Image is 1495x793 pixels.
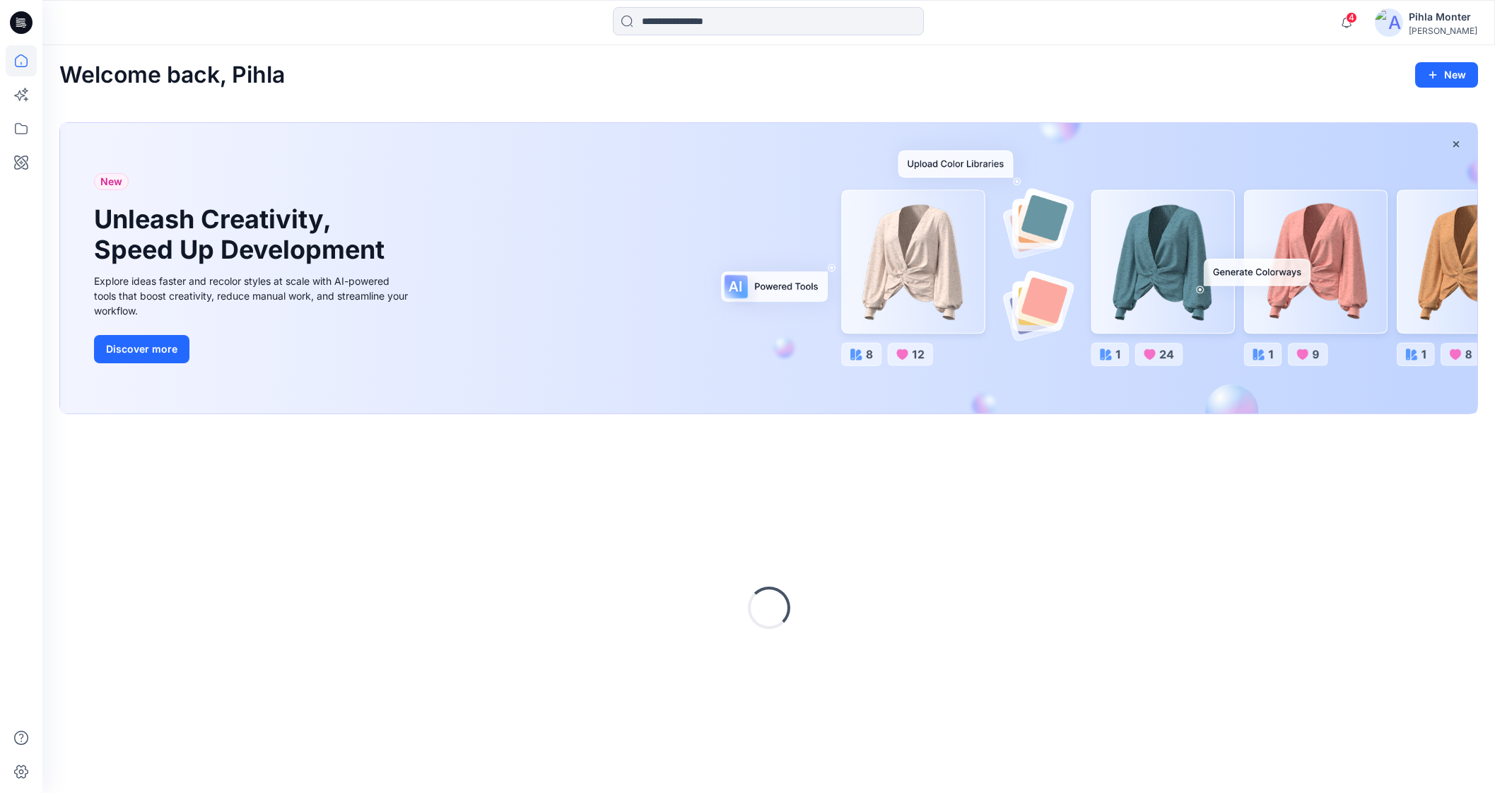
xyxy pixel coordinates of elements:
h1: Unleash Creativity, Speed Up Development [94,204,391,265]
a: Discover more [94,335,412,363]
div: Pihla Monter [1409,8,1477,25]
div: [PERSON_NAME] [1409,25,1477,36]
button: Discover more [94,335,189,363]
span: 4 [1346,12,1357,23]
img: avatar [1375,8,1403,37]
button: New [1415,62,1478,88]
h2: Welcome back, Pihla [59,62,285,88]
div: Explore ideas faster and recolor styles at scale with AI-powered tools that boost creativity, red... [94,274,412,318]
span: New [100,173,122,190]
